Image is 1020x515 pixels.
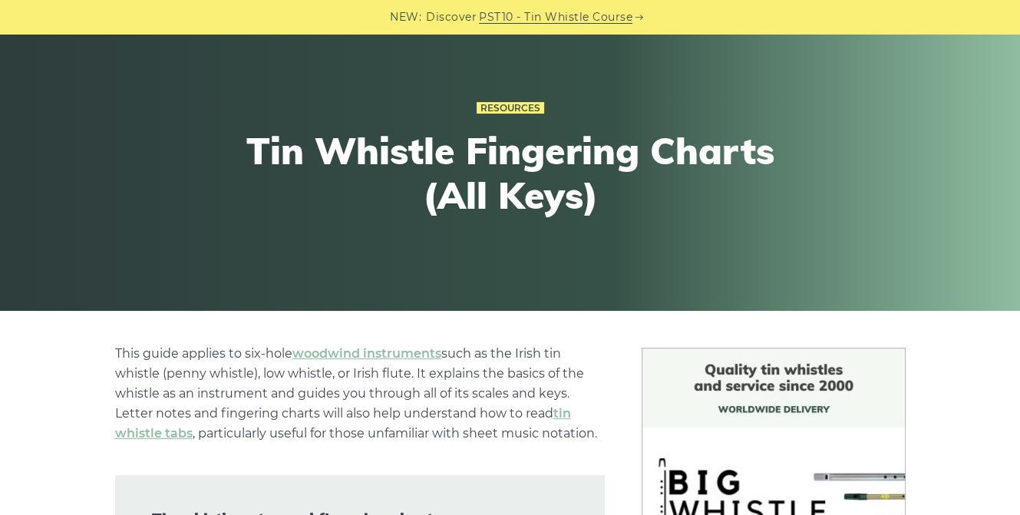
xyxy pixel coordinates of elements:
[228,129,793,217] h1: Tin Whistle Fingering Charts (All Keys)
[479,8,632,26] a: PST10 - Tin Whistle Course
[115,344,605,444] p: This guide applies to six-hole such as the Irish tin whistle (penny whistle), low whistle, or Iri...
[477,102,544,114] a: Resources
[292,346,441,361] a: woodwind instruments
[390,8,421,26] span: NEW:
[426,8,477,26] span: Discover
